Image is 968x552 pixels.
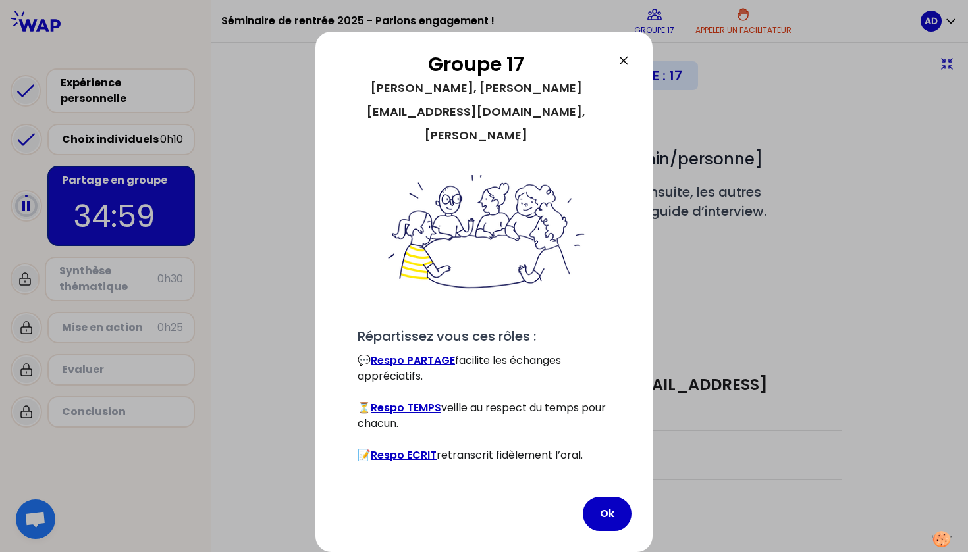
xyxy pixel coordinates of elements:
[358,125,610,293] span: Bienvenue dans votre groupe 🙌🏼
[358,400,610,432] p: ⏳ veille au respect du temps pour chacun.
[336,53,616,76] h2: Groupe 17
[358,447,610,463] p: 📝 retranscrit fidèlement l’oral.
[371,400,441,415] a: Respo TEMPS
[358,327,536,345] span: Répartissez vous ces rôles :
[583,497,632,531] button: Ok
[371,447,437,463] a: Respo ECRIT
[358,353,610,384] p: 💬 facilite les échanges appréciatifs.
[371,353,455,368] a: Respo PARTAGE
[381,168,587,293] img: filesOfInstructions%2Fbienvenue%20dans%20votre%20groupe%20-%20petit.png
[336,76,616,147] div: [PERSON_NAME], [PERSON_NAME][EMAIL_ADDRESS][DOMAIN_NAME], [PERSON_NAME]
